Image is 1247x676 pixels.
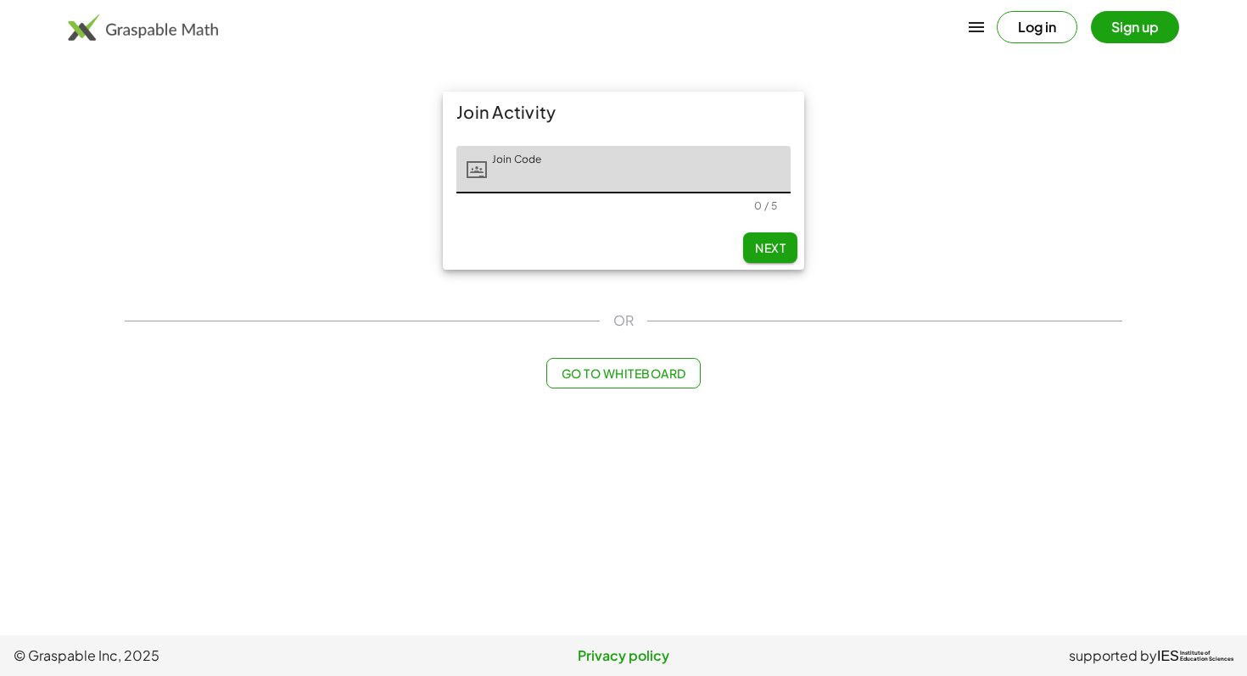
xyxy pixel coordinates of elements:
[546,358,700,388] button: Go to Whiteboard
[420,645,826,666] a: Privacy policy
[743,232,797,263] button: Next
[1091,11,1179,43] button: Sign up
[1180,651,1233,662] span: Institute of Education Sciences
[755,240,786,255] span: Next
[754,199,777,212] div: 0 / 5
[997,11,1077,43] button: Log in
[561,366,685,381] span: Go to Whiteboard
[1157,648,1179,664] span: IES
[613,310,634,331] span: OR
[1157,645,1233,666] a: IESInstitute ofEducation Sciences
[443,92,804,132] div: Join Activity
[1069,645,1157,666] span: supported by
[14,645,420,666] span: © Graspable Inc, 2025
